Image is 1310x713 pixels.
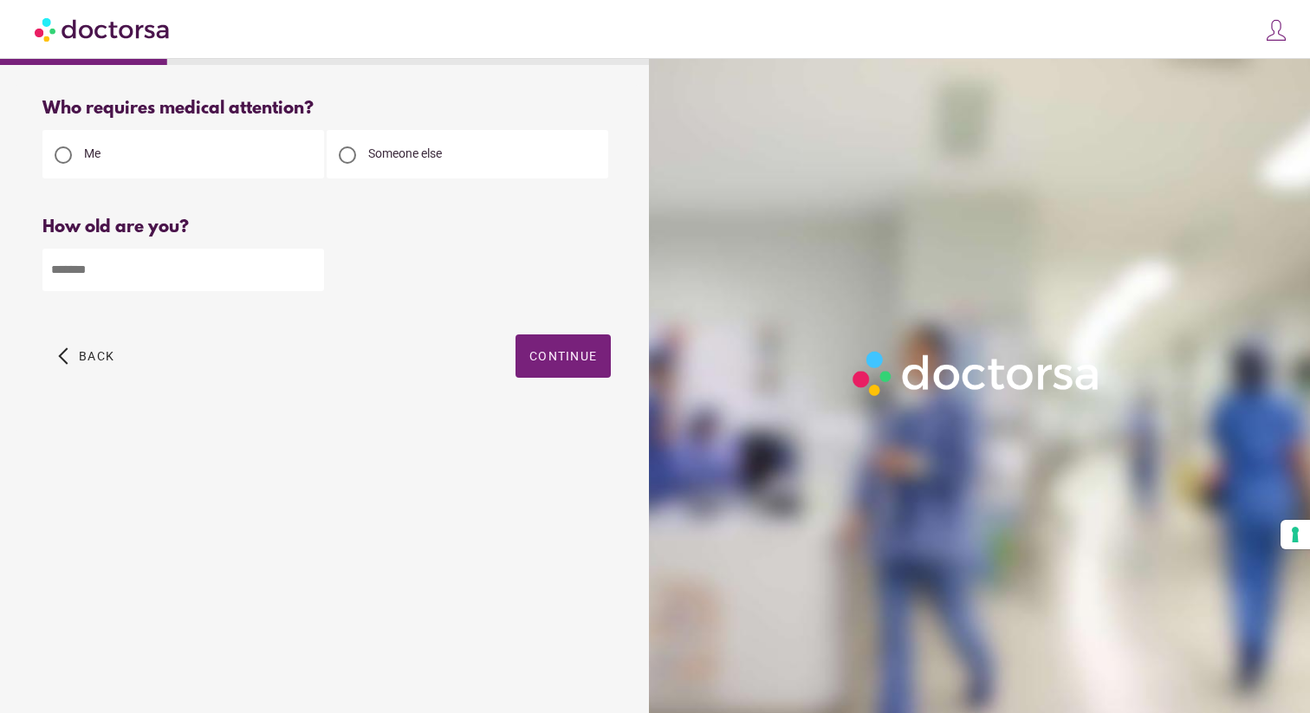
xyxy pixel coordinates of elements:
[42,99,611,119] div: Who requires medical attention?
[84,146,101,160] span: Me
[35,10,172,49] img: Doctorsa.com
[846,344,1107,402] img: Logo-Doctorsa-trans-White-partial-flat.png
[368,146,442,160] span: Someone else
[1281,520,1310,549] button: Your consent preferences for tracking technologies
[529,349,597,363] span: Continue
[1264,18,1288,42] img: icons8-customer-100.png
[51,334,121,378] button: arrow_back_ios Back
[42,217,611,237] div: How old are you?
[516,334,611,378] button: Continue
[79,349,114,363] span: Back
